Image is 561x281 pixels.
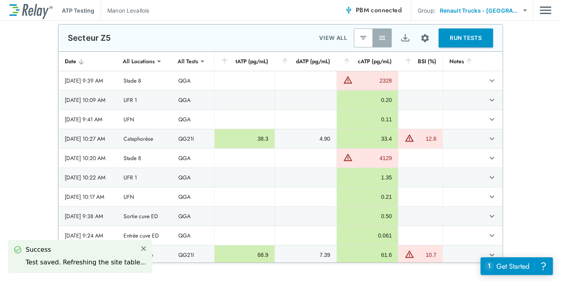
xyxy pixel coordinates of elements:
button: Site setup [415,28,436,49]
button: Main menu [540,3,552,18]
div: [DATE] 9:38 AM [65,212,111,220]
button: expand row [485,248,499,262]
button: expand row [485,171,499,184]
div: 0.061 [343,232,392,240]
button: expand row [485,74,499,87]
img: LuminUltra Relay [9,2,52,19]
div: 4129 [355,154,392,162]
span: PBM [356,5,402,16]
img: Export Icon [400,33,410,43]
button: Export [396,28,415,47]
img: Success [14,246,22,254]
img: Warning [343,75,353,85]
p: ATP Testing [62,6,94,15]
div: [DATE] 10:22 AM [65,174,111,181]
td: QG21I [172,245,214,264]
td: QGA [172,168,214,187]
p: Manon Levallois [107,6,149,15]
div: 1.35 [343,174,392,181]
p: Secteur Z5 [68,33,111,43]
img: Connected Icon [345,6,353,14]
button: expand row [485,93,499,107]
td: QG21I [172,129,214,148]
img: Warning [343,153,353,162]
td: Stade 8 [117,149,172,168]
div: Test saved. Refreshing the site table... [26,258,146,267]
button: expand row [485,190,499,204]
div: [DATE] 9:39 AM [65,77,111,85]
div: 10.7 [416,251,436,259]
div: [DATE] 9:24 AM [65,232,111,240]
div: [DATE] 9:41 AM [65,115,111,123]
div: 0.21 [343,193,392,201]
td: QGA [172,226,214,245]
td: QGA [172,149,214,168]
td: Stade 8 [117,71,172,90]
div: 38.3 [221,135,268,143]
p: Group: [418,6,436,15]
span: connected [371,6,402,15]
td: QGA [172,187,214,206]
div: 0.20 [343,96,392,104]
button: expand row [485,113,499,126]
button: RUN TESTS [439,28,493,47]
div: [DATE] 10:27 AM [65,135,111,143]
div: Success [26,245,146,255]
img: Close Icon [140,245,147,252]
div: cATP (pg/mL) [343,57,392,66]
p: VIEW ALL [319,33,348,43]
div: [DATE] 10:09 AM [65,96,111,104]
img: Settings Icon [420,33,430,43]
button: expand row [485,132,499,145]
div: Notes [449,57,477,66]
td: Entrée cuve ED [117,226,172,245]
div: 7.39 [281,251,330,259]
button: expand row [485,151,499,165]
button: expand row [485,209,499,223]
div: All Tests [172,53,204,69]
div: 0.50 [343,212,392,220]
img: Warning [405,133,414,143]
div: 4.90 [281,135,330,143]
td: QGA [172,71,214,90]
div: 33.4 [343,135,392,143]
div: 2328 [355,77,392,85]
img: Drawer Icon [540,3,552,18]
div: dATP (pg/mL) [281,57,330,66]
img: View All [378,34,386,42]
div: [DATE] 10:20 AM [65,154,111,162]
td: QGA [172,91,214,109]
td: Sortie cuve ED [117,207,172,226]
td: UFN [117,187,172,206]
td: QGA [172,207,214,226]
img: Latest [359,34,367,42]
button: expand row [485,229,499,242]
div: BSI (%) [404,57,436,66]
div: 68.9 [221,251,268,259]
div: 12.8 [416,135,436,143]
td: UFN [117,110,172,129]
th: Date [58,52,117,71]
td: QGA [172,110,214,129]
div: All Locations [117,53,160,69]
td: UFR 1 [117,168,172,187]
td: UFR 1 [117,91,172,109]
div: [DATE] 10:17 AM [65,193,111,201]
div: 0.11 [343,115,392,123]
td: Cataphorèse [117,129,172,148]
div: tATP (pg/mL) [221,57,268,66]
iframe: Resource center [481,257,553,275]
img: Warning [405,249,414,259]
div: 61.6 [343,251,392,259]
button: PBM connected [342,2,405,18]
